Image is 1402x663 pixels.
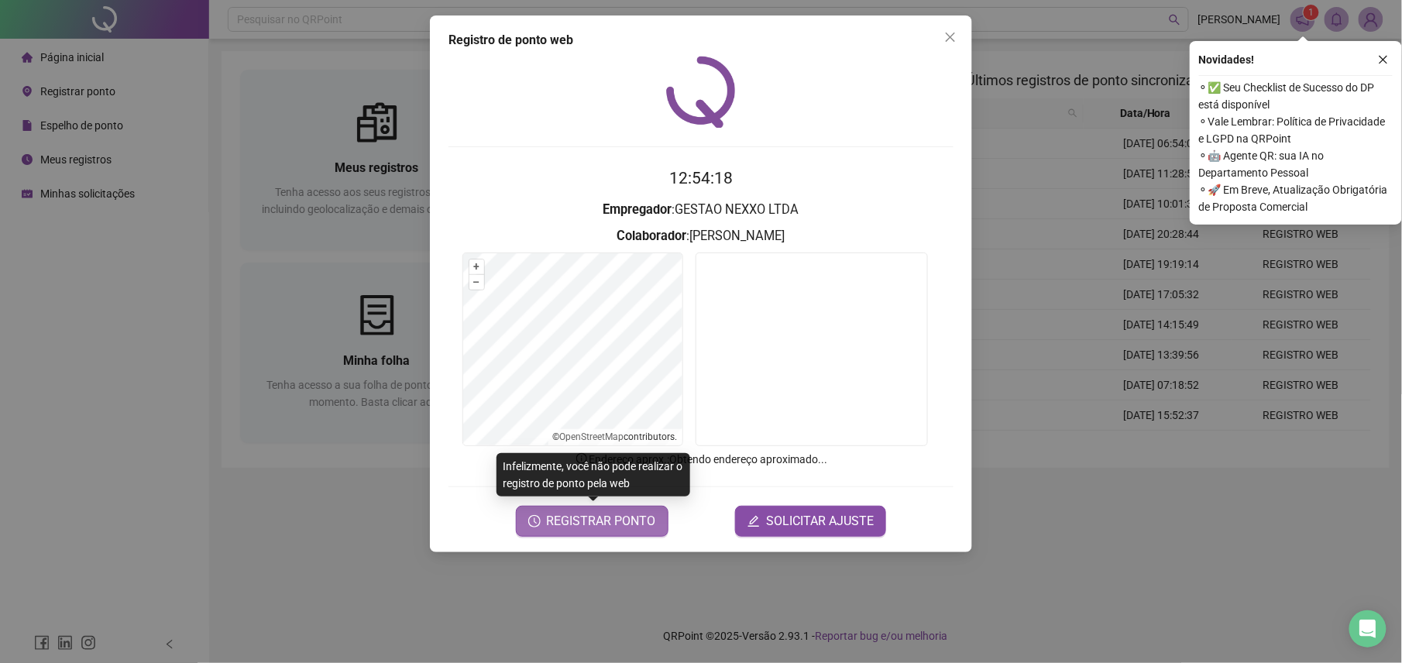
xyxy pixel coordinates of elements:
[516,506,668,537] button: REGISTRAR PONTO
[603,202,672,217] strong: Empregador
[448,200,954,220] h3: : GESTAO NEXXO LTDA
[1199,51,1255,68] span: Novidades !
[1199,79,1393,113] span: ⚬ ✅ Seu Checklist de Sucesso do DP está disponível
[1199,181,1393,215] span: ⚬ 🚀 Em Breve, Atualização Obrigatória de Proposta Comercial
[497,453,690,496] div: Infelizmente, você não pode realizar o registro de ponto pela web
[669,169,733,187] time: 12:54:18
[617,228,687,243] strong: Colaborador
[1378,54,1389,65] span: close
[448,226,954,246] h3: : [PERSON_NAME]
[547,512,656,531] span: REGISTRAR PONTO
[1199,113,1393,147] span: ⚬ Vale Lembrar: Política de Privacidade e LGPD na QRPoint
[766,512,874,531] span: SOLICITAR AJUSTE
[938,25,963,50] button: Close
[553,431,678,442] li: © contributors.
[747,515,760,527] span: edit
[469,275,484,290] button: –
[448,451,954,468] p: Endereço aprox. : Obtendo endereço aproximado...
[944,31,957,43] span: close
[528,515,541,527] span: clock-circle
[560,431,624,442] a: OpenStreetMap
[448,31,954,50] div: Registro de ponto web
[1199,147,1393,181] span: ⚬ 🤖 Agente QR: sua IA no Departamento Pessoal
[1349,610,1387,648] div: Open Intercom Messenger
[666,56,736,128] img: QRPoint
[575,452,589,465] span: info-circle
[735,506,886,537] button: editSOLICITAR AJUSTE
[469,259,484,274] button: +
